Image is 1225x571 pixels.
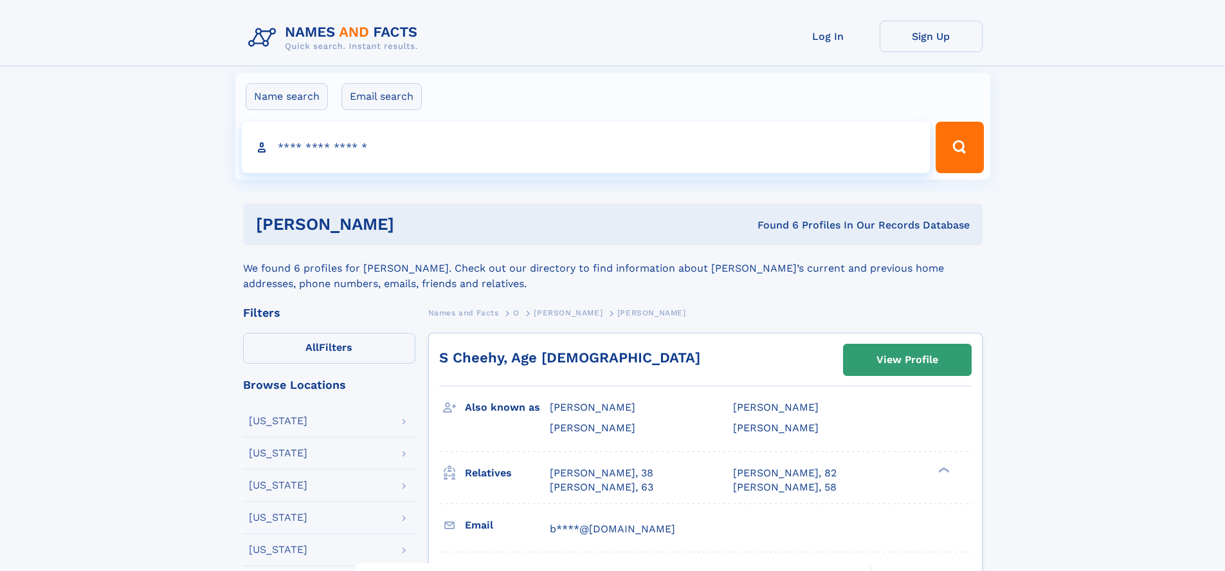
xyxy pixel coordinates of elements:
[249,512,307,523] div: [US_STATE]
[576,218,970,232] div: Found 6 Profiles In Our Records Database
[550,466,653,480] a: [PERSON_NAME], 38
[513,304,520,321] a: O
[249,416,307,426] div: [US_STATE]
[256,216,576,232] h1: [PERSON_NAME]
[305,341,319,353] span: All
[617,308,686,317] span: [PERSON_NAME]
[777,21,880,52] a: Log In
[876,345,938,375] div: View Profile
[844,344,971,375] a: View Profile
[936,122,983,173] button: Search Button
[465,462,550,484] h3: Relatives
[249,448,307,458] div: [US_STATE]
[341,83,422,110] label: Email search
[534,304,603,321] a: [PERSON_NAME]
[242,122,930,173] input: search input
[733,422,819,434] span: [PERSON_NAME]
[243,307,415,319] div: Filters
[243,379,415,391] div: Browse Locations
[880,21,983,52] a: Sign Up
[249,480,307,491] div: [US_STATE]
[243,21,428,55] img: Logo Names and Facts
[513,308,520,317] span: O
[534,308,603,317] span: [PERSON_NAME]
[243,333,415,364] label: Filters
[550,401,635,413] span: [PERSON_NAME]
[550,480,653,494] a: [PERSON_NAME], 63
[733,480,837,494] a: [PERSON_NAME], 58
[243,245,983,292] div: We found 6 profiles for [PERSON_NAME]. Check out our directory to find information about [PERSON_...
[465,397,550,418] h3: Also known as
[246,83,328,110] label: Name search
[733,466,837,480] a: [PERSON_NAME], 82
[428,304,499,321] a: Names and Facts
[465,514,550,536] h3: Email
[733,401,819,413] span: [PERSON_NAME]
[439,350,700,366] a: S Cheehy, Age [DEMOGRAPHIC_DATA]
[550,422,635,434] span: [PERSON_NAME]
[935,465,950,474] div: ❯
[249,545,307,555] div: [US_STATE]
